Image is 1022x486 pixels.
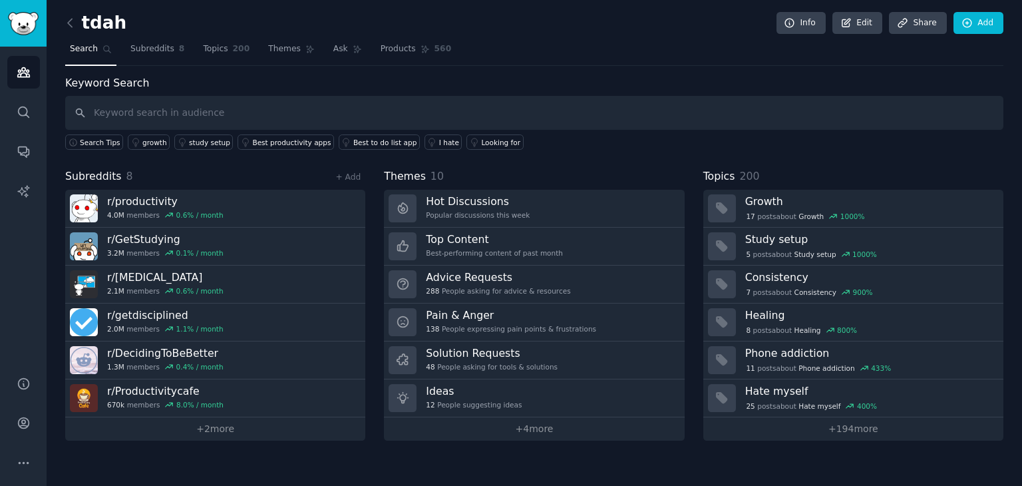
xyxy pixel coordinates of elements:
div: members [107,248,224,258]
span: 3.2M [107,248,124,258]
div: 8.0 % / month [176,400,224,409]
a: Solution Requests48People asking for tools & solutions [384,342,684,379]
h3: Top Content [426,232,563,246]
div: 1000 % [852,250,877,259]
span: 12 [426,400,434,409]
a: r/GetStudying3.2Mmembers0.1% / month [65,228,365,266]
a: Study setup5postsaboutStudy setup1000% [703,228,1003,266]
div: members [107,400,224,409]
span: 288 [426,286,439,296]
span: Growth [798,212,824,221]
div: People asking for advice & resources [426,286,570,296]
div: People expressing pain points & frustrations [426,324,596,334]
a: Healing8postsaboutHealing800% [703,304,1003,342]
h3: r/ productivity [107,194,224,208]
div: 433 % [871,364,891,373]
span: 200 [233,43,250,55]
a: Topics200 [198,39,254,66]
span: 200 [739,170,759,182]
div: 0.4 % / month [176,362,224,371]
span: 1.3M [107,362,124,371]
img: Productivitycafe [70,384,98,412]
img: productivity [70,194,98,222]
div: Best to do list app [353,138,417,147]
span: 560 [434,43,452,55]
a: +194more [703,417,1003,441]
div: 400 % [857,401,877,411]
h3: Phone addiction [745,346,994,360]
div: members [107,210,224,220]
a: Share [889,12,946,35]
span: 4.0M [107,210,124,220]
div: 800 % [837,326,857,335]
div: post s about [745,286,874,298]
h3: r/ GetStudying [107,232,224,246]
span: 10 [430,170,444,182]
h2: tdah [65,13,126,34]
span: Search Tips [80,138,120,147]
div: I hate [439,138,459,147]
span: 138 [426,324,439,334]
a: Phone addiction11postsaboutPhone addiction433% [703,342,1003,379]
div: post s about [745,362,892,374]
span: 48 [426,362,434,371]
div: Popular discussions this week [426,210,530,220]
img: DecidingToBeBetter [70,346,98,374]
span: 17 [746,212,755,221]
a: r/getdisciplined2.0Mmembers1.1% / month [65,304,365,342]
a: Hate myself25postsaboutHate myself400% [703,379,1003,417]
div: 0.6 % / month [176,286,224,296]
a: r/Productivitycafe670kmembers8.0% / month [65,379,365,417]
span: Topics [203,43,228,55]
a: Info [776,12,826,35]
a: r/[MEDICAL_DATA]2.1Mmembers0.6% / month [65,266,365,304]
span: Phone addiction [798,364,854,373]
span: 8 [746,326,751,335]
h3: r/ Productivitycafe [107,384,224,398]
span: Topics [703,168,735,185]
div: 0.6 % / month [176,210,224,220]
div: growth [142,138,167,147]
h3: r/ [MEDICAL_DATA] [107,270,224,284]
a: I hate [425,134,462,150]
a: r/productivity4.0Mmembers0.6% / month [65,190,365,228]
span: Search [70,43,98,55]
a: Advice Requests288People asking for advice & resources [384,266,684,304]
div: post s about [745,210,866,222]
a: Growth17postsaboutGrowth1000% [703,190,1003,228]
div: People suggesting ideas [426,400,522,409]
a: Ideas12People suggesting ideas [384,379,684,417]
a: Hot DiscussionsPopular discussions this week [384,190,684,228]
span: 5 [746,250,751,259]
div: post s about [745,248,878,260]
h3: Consistency [745,270,994,284]
div: Best productivity apps [252,138,331,147]
a: +2more [65,417,365,441]
img: getdisciplined [70,308,98,336]
div: post s about [745,324,858,336]
span: 7 [746,288,751,297]
a: +4more [384,417,684,441]
span: 670k [107,400,124,409]
div: 0.1 % / month [176,248,224,258]
h3: Ideas [426,384,522,398]
span: Healing [794,326,821,335]
span: Subreddits [65,168,122,185]
a: Edit [832,12,882,35]
img: GummySearch logo [8,12,39,35]
span: Themes [384,168,426,185]
div: Looking for [481,138,520,147]
a: r/DecidingToBeBetter1.3Mmembers0.4% / month [65,342,365,379]
span: 2.1M [107,286,124,296]
img: ADHD [70,270,98,298]
a: Products560 [376,39,456,66]
span: 8 [179,43,185,55]
div: members [107,286,224,296]
span: Themes [268,43,301,55]
a: growth [128,134,170,150]
a: study setup [174,134,233,150]
div: members [107,362,224,371]
a: Looking for [466,134,523,150]
button: Search Tips [65,134,123,150]
h3: Advice Requests [426,270,570,284]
